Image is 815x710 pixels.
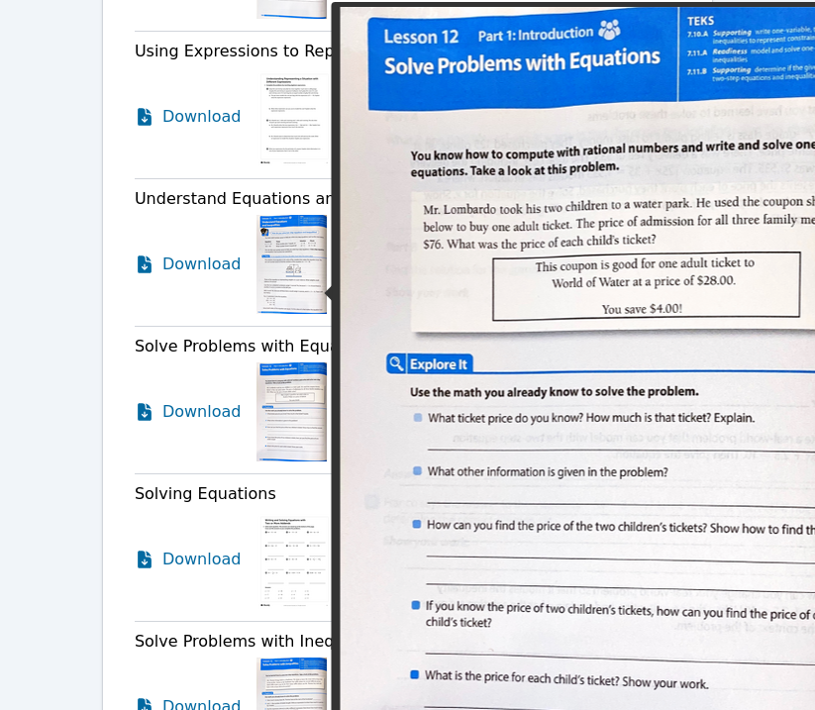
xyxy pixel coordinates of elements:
a: Download [135,362,242,461]
img: Understand Equations and Inequalities Lesson [256,215,327,314]
span: Download [162,400,242,424]
img: Solve Problems with Equations Lesson [256,362,327,461]
span: Download [162,105,242,129]
span: Using Expressions to Represent Situations [135,42,468,60]
span: Solve Problems with Inequalities Lesson [135,632,451,651]
span: Download [162,253,242,276]
span: Understand Equations and Inequalities Lesson [135,189,501,208]
span: Solve Problems with Equations Lesson [135,337,438,355]
img: Solving Equations [256,510,333,609]
span: Download [162,548,242,571]
a: Download [135,215,242,314]
a: Download [135,510,242,609]
a: Download [135,67,242,166]
img: Using Expressions to Represent Situations [256,67,333,166]
span: Solving Equations [135,484,276,503]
